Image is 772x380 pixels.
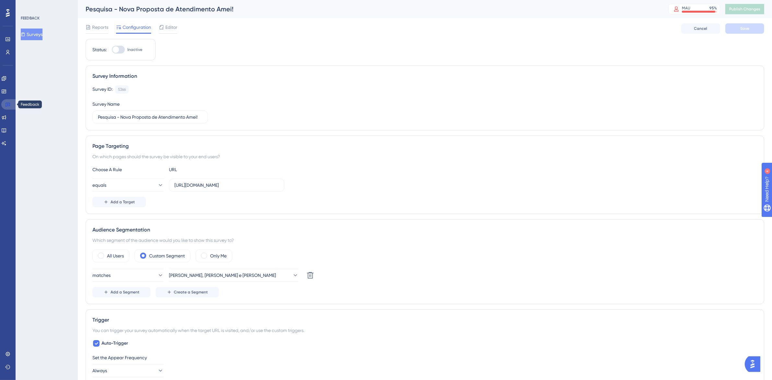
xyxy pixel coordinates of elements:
[86,5,652,14] div: Pesquisa - Nova Proposta de Atendimento Amei!
[92,23,108,31] span: Reports
[740,26,749,31] span: Save
[165,23,177,31] span: Editor
[111,199,135,205] span: Add a Target
[169,271,276,279] span: [PERSON_NAME], [PERSON_NAME] e [PERSON_NAME]
[123,23,151,31] span: Configuration
[45,3,47,8] div: 4
[92,166,164,173] div: Choose A Rule
[210,252,227,260] label: Only Me
[174,290,208,295] span: Create a Segment
[709,6,717,11] div: 95 %
[745,354,764,374] iframe: UserGuiding AI Assistant Launcher
[725,23,764,34] button: Save
[169,166,240,173] div: URL
[118,87,126,92] div: 5366
[156,287,219,297] button: Create a Segment
[107,252,124,260] label: All Users
[92,85,113,94] div: Survey ID:
[694,26,707,31] span: Cancel
[21,16,40,21] div: FEEDBACK
[92,46,107,53] div: Status:
[21,29,42,40] button: Surveys
[127,47,142,52] span: Inactive
[729,6,760,12] span: Publish Changes
[174,182,279,189] input: yourwebsite.com/path
[92,153,757,160] div: On which pages should the survey be visible to your end users?
[92,197,146,207] button: Add a Target
[92,181,106,189] span: equals
[92,287,150,297] button: Add a Segment
[101,339,128,347] span: Auto-Trigger
[149,252,185,260] label: Custom Segment
[92,100,120,108] div: Survey Name
[92,226,757,234] div: Audience Segmentation
[681,23,720,34] button: Cancel
[92,316,757,324] div: Trigger
[92,236,757,244] div: Which segment of the audience would you like to show this survey to?
[92,354,757,362] div: Set the Appear Frequency
[111,290,139,295] span: Add a Segment
[92,269,164,282] button: matches
[682,6,690,11] div: MAU
[15,2,41,9] span: Need Help?
[725,4,764,14] button: Publish Changes
[169,269,299,282] button: [PERSON_NAME], [PERSON_NAME] e [PERSON_NAME]
[92,367,107,374] span: Always
[98,113,202,121] input: Type your Survey name
[92,72,757,80] div: Survey Information
[92,364,164,377] button: Always
[92,271,111,279] span: matches
[92,327,757,334] div: You can trigger your survey automatically when the target URL is visited, and/or use the custom t...
[92,142,757,150] div: Page Targeting
[92,179,164,192] button: equals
